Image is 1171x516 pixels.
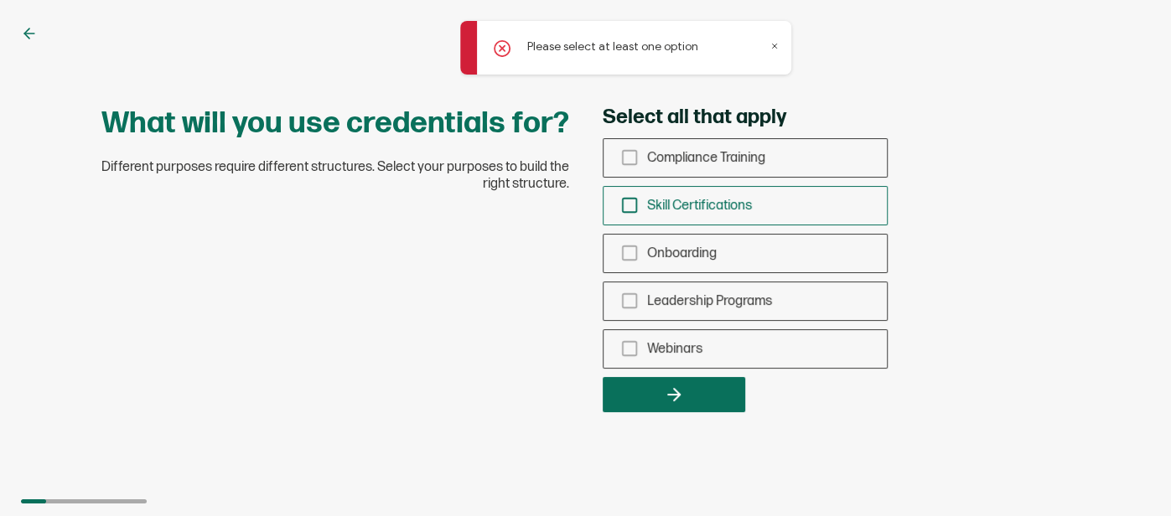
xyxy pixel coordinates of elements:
span: Leadership Programs [647,293,772,309]
span: Webinars [647,341,702,357]
span: Compliance Training [647,150,765,166]
span: Select all that apply [603,105,786,130]
iframe: Chat Widget [1087,436,1171,516]
span: Onboarding [647,245,717,261]
p: Please select at least one option [527,38,698,55]
h1: What will you use credentials for? [101,105,569,142]
span: Skill Certifications [647,198,752,214]
span: Different purposes require different structures. Select your purposes to build the right structure. [100,159,569,193]
div: checkbox-group [603,138,888,369]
